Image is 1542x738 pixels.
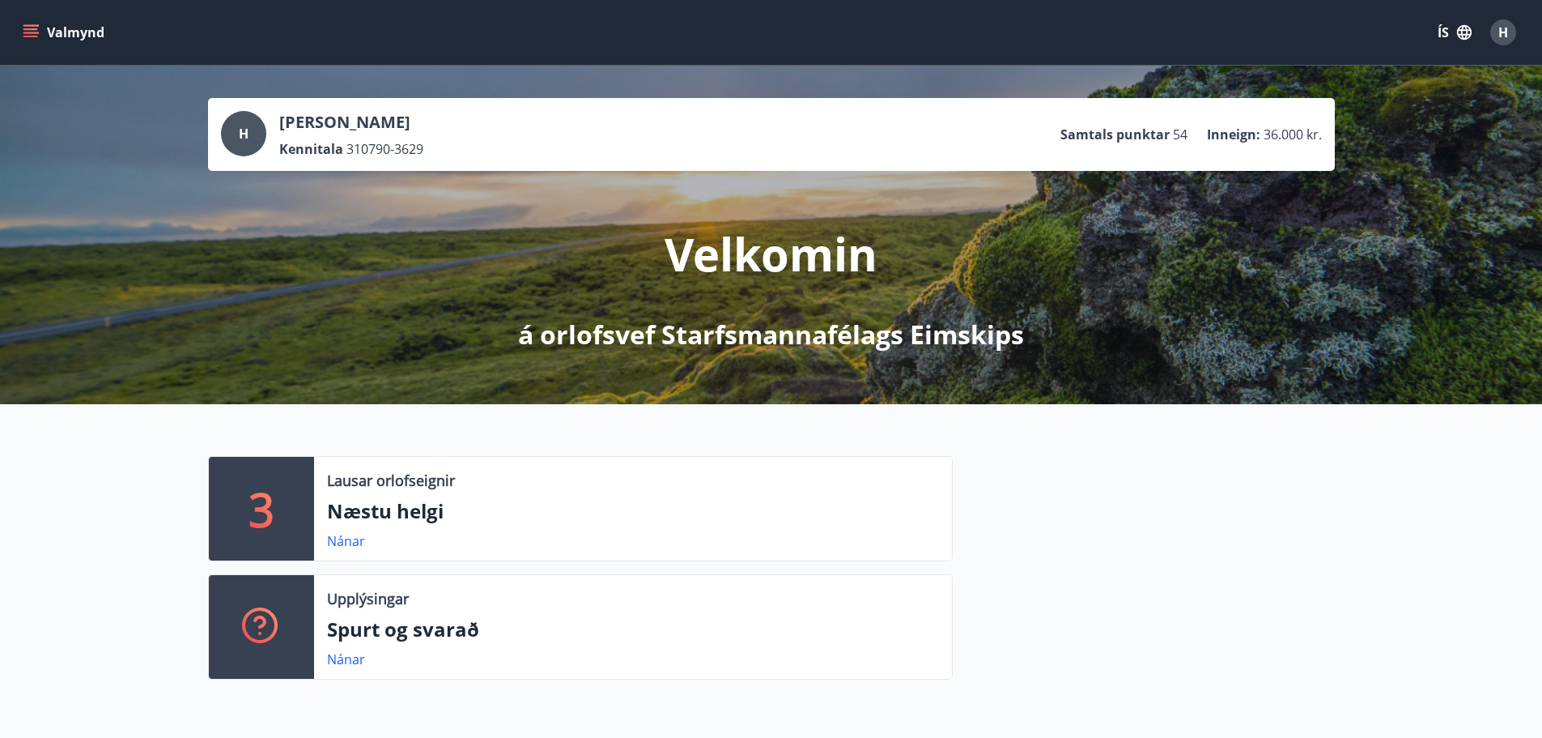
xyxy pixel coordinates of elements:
[1207,126,1260,143] p: Inneign :
[327,497,939,525] p: Næstu helgi
[1173,126,1187,143] span: 54
[1484,13,1523,52] button: H
[279,111,423,134] p: [PERSON_NAME]
[518,317,1024,352] p: á orlofsvef Starfsmannafélags Eimskips
[327,651,365,668] a: Nánar
[665,223,877,284] p: Velkomin
[239,125,249,143] span: H
[279,140,343,158] p: Kennitala
[1264,126,1322,143] span: 36.000 kr.
[327,532,365,550] a: Nánar
[1429,18,1480,47] button: ÍS
[327,588,409,609] p: Upplýsingar
[19,18,111,47] button: menu
[1060,126,1170,143] p: Samtals punktar
[346,140,423,158] span: 310790-3629
[327,616,939,643] p: Spurt og svarað
[249,478,274,540] p: 3
[1498,23,1508,41] span: H
[327,470,455,491] p: Lausar orlofseignir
